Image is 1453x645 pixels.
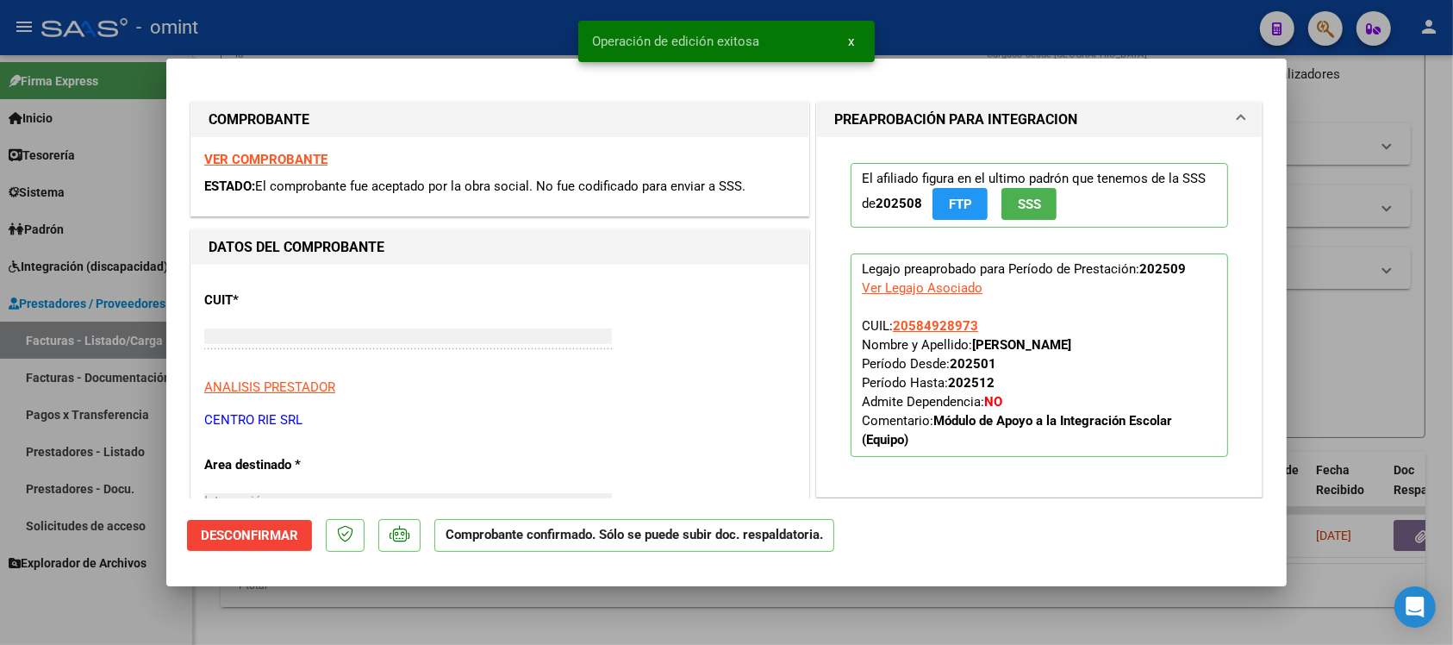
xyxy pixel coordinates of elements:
span: ANALISIS PRESTADOR [204,379,335,395]
strong: [PERSON_NAME] [972,337,1071,353]
div: Open Intercom Messenger [1394,586,1436,628]
span: Operación de edición exitosa [592,33,759,50]
mat-expansion-panel-header: PREAPROBACIÓN PARA INTEGRACION [817,103,1262,137]
button: FTP [932,188,988,220]
strong: DATOS DEL COMPROBANTE [209,239,384,255]
span: CUIL: Nombre y Apellido: Período Desde: Período Hasta: Admite Dependencia: [862,318,1172,448]
strong: 202512 [948,375,995,391]
span: SSS [1018,197,1041,212]
span: Comentario: [862,413,1172,448]
p: Area destinado * [204,455,382,475]
strong: NO [984,394,1002,410]
span: FTP [949,197,972,212]
p: Legajo preaprobado para Período de Prestación: [851,254,1228,457]
p: El afiliado figura en el ultimo padrón que tenemos de la SSS de [851,163,1228,228]
strong: COMPROBANTE [209,111,309,128]
div: Ver Legajo Asociado [862,279,982,297]
span: El comprobante fue aceptado por la obra social. No fue codificado para enviar a SSS. [255,178,745,194]
button: Desconfirmar [187,520,312,551]
strong: 202501 [950,356,996,372]
h1: PREAPROBACIÓN PARA INTEGRACION [834,110,1077,130]
div: PREAPROBACIÓN PARA INTEGRACION [817,137,1262,497]
span: x [848,34,854,49]
p: CUIT [204,291,382,310]
button: SSS [1001,188,1057,220]
p: Comprobante confirmado. Sólo se puede subir doc. respaldatoria. [434,519,834,553]
p: CENTRO RIE SRL [204,410,795,430]
button: x [834,26,868,57]
strong: 202509 [1139,261,1186,277]
span: Integración [204,493,269,509]
strong: 202508 [876,196,922,211]
strong: Módulo de Apoyo a la Integración Escolar (Equipo) [862,413,1172,448]
span: 20584928973 [893,318,978,334]
span: Desconfirmar [201,528,298,543]
span: ESTADO: [204,178,255,194]
a: VER COMPROBANTE [204,152,327,167]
